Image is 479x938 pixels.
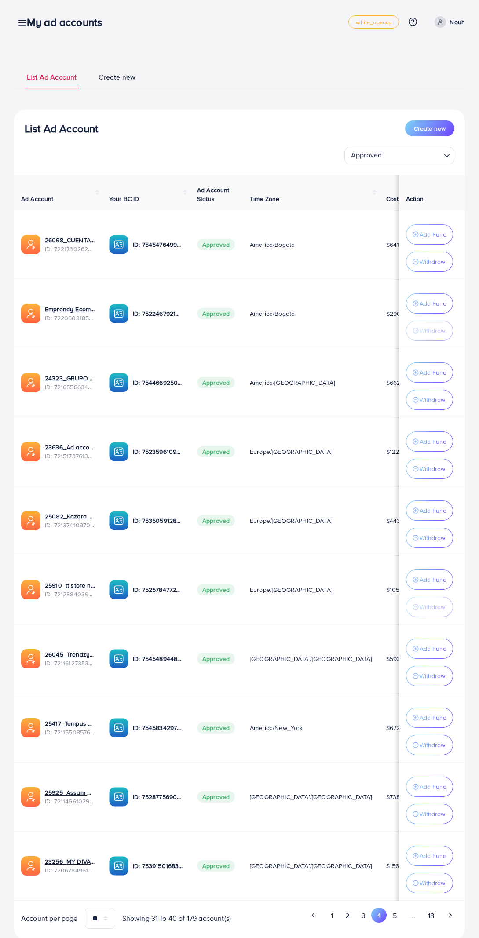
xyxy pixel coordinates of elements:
[406,666,453,686] button: Withdraw
[250,309,295,318] span: America/Bogota
[406,224,453,245] button: Add Fund
[247,908,458,924] ul: Pagination
[420,740,445,750] p: Withdraw
[45,788,95,806] div: <span class='underline'>25925_Assam Rafique_1679055162750</span></br>7211466102910582786
[197,377,235,388] span: Approved
[109,235,128,254] img: ic-ba-acc.ded83a64.svg
[406,459,453,479] button: Withdraw
[21,235,40,254] img: ic-ads-acc.e4c84228.svg
[406,293,453,314] button: Add Fund
[386,240,406,249] span: $641.21
[250,792,372,801] span: [GEOGRAPHIC_DATA]/[GEOGRAPHIC_DATA]
[45,857,95,875] div: <span class='underline'>23256_MY DIVA AD_1678264926625</span></br>7206784961016266753
[45,374,95,383] a: 24323_GRUPO CHIOS ADS_1680309026094
[133,584,183,595] p: ID: 7525784772414111761
[450,17,465,27] p: Nouh
[109,718,128,737] img: ic-ba-acc.ded83a64.svg
[122,913,231,923] span: Showing 31 To 40 of 179 account(s)
[406,390,453,410] button: Withdraw
[21,718,40,737] img: ic-ads-acc.e4c84228.svg
[250,194,279,203] span: Time Zone
[109,511,128,530] img: ic-ba-acc.ded83a64.svg
[250,447,332,456] span: Europe/[GEOGRAPHIC_DATA]
[109,580,128,599] img: ic-ba-acc.ded83a64.svg
[45,236,95,245] a: 26098_CUENTA PUBLICITARIA LACOMPRAWEB_1681440127536
[250,723,303,732] span: America/New_York
[420,229,446,240] p: Add Fund
[21,649,40,668] img: ic-ads-acc.e4c84228.svg
[420,298,446,309] p: Add Fund
[197,239,235,250] span: Approved
[133,239,183,250] p: ID: 7545476499563364360
[21,442,40,461] img: ic-ads-acc.e4c84228.svg
[133,377,183,388] p: ID: 7544669250506653704
[420,878,445,888] p: Withdraw
[133,446,183,457] p: ID: 7523596109601095697
[109,442,128,461] img: ic-ba-acc.ded83a64.svg
[45,650,95,659] a: 26045_Trendzystuff_1679084461871
[384,149,440,162] input: Search for option
[109,787,128,807] img: ic-ba-acc.ded83a64.svg
[21,580,40,599] img: ic-ads-acc.e4c84228.svg
[21,511,40,530] img: ic-ads-acc.e4c84228.svg
[406,639,453,659] button: Add Fund
[99,72,135,82] span: Create new
[406,777,453,797] button: Add Fund
[197,653,235,664] span: Approved
[406,431,453,452] button: Add Fund
[25,122,98,135] h3: List Ad Account
[27,72,77,82] span: List Ad Account
[406,804,453,824] button: Withdraw
[45,314,95,322] span: ID: 7220603185000480770
[109,194,139,203] span: Your BC ID
[406,252,453,272] button: Withdraw
[386,792,409,801] span: $738.66
[250,654,372,663] span: [GEOGRAPHIC_DATA]/[GEOGRAPHIC_DATA]
[420,671,445,681] p: Withdraw
[420,367,446,378] p: Add Fund
[45,788,95,797] a: 25925_Assam Rafique_1679055162750
[133,515,183,526] p: ID: 7535059128432181256
[420,809,445,819] p: Withdraw
[197,186,230,203] span: Ad Account Status
[197,584,235,595] span: Approved
[386,309,405,318] span: $2900
[406,569,453,590] button: Add Fund
[420,643,446,654] p: Add Fund
[45,590,95,599] span: ID: 7212884039676624898
[45,728,95,737] span: ID: 7211550857672884226
[420,256,445,267] p: Withdraw
[420,850,446,861] p: Add Fund
[420,574,446,585] p: Add Fund
[45,236,95,254] div: <span class='underline'>26098_CUENTA PUBLICITARIA LACOMPRAWEB_1681440127536</span></br>7221730262...
[420,325,445,336] p: Withdraw
[45,383,95,391] span: ID: 7216558634640113665
[250,378,335,387] span: America/[GEOGRAPHIC_DATA]
[133,723,183,733] p: ID: 7545834297027182593
[406,194,424,203] span: Action
[386,194,399,203] span: Cost
[386,654,408,663] span: $592.51
[431,16,465,28] a: Nouh
[406,873,453,893] button: Withdraw
[45,866,95,875] span: ID: 7206784961016266753
[21,787,40,807] img: ic-ads-acc.e4c84228.svg
[45,305,95,314] a: Emprendy Ecomdy
[45,512,95,530] div: <span class='underline'>25082_Kazara agency ad_1679586531535</span></br>7213741097078554625
[27,16,109,29] h3: My ad accounts
[109,856,128,876] img: ic-ba-acc.ded83a64.svg
[420,436,446,447] p: Add Fund
[133,308,183,319] p: ID: 7522467921499799553
[371,908,387,923] button: Go to page 4
[405,120,454,136] button: Create new
[45,443,95,461] div: <span class='underline'>23636_Ad account Qulonia_1679937447297</span></br>7215173761379598337
[344,147,454,164] div: Search for option
[442,898,472,931] iframe: Chat
[406,597,453,617] button: Withdraw
[197,308,235,319] span: Approved
[45,719,95,728] a: 25417_Tempus Gear_1679070046902
[45,650,95,668] div: <span class='underline'>26045_Trendzystuff_1679084461871</span></br>7211612735388401665
[197,722,235,734] span: Approved
[45,719,95,737] div: <span class='underline'>25417_Tempus Gear_1679070046902</span></br>7211550857672884226
[133,792,183,802] p: ID: 7528775690330750993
